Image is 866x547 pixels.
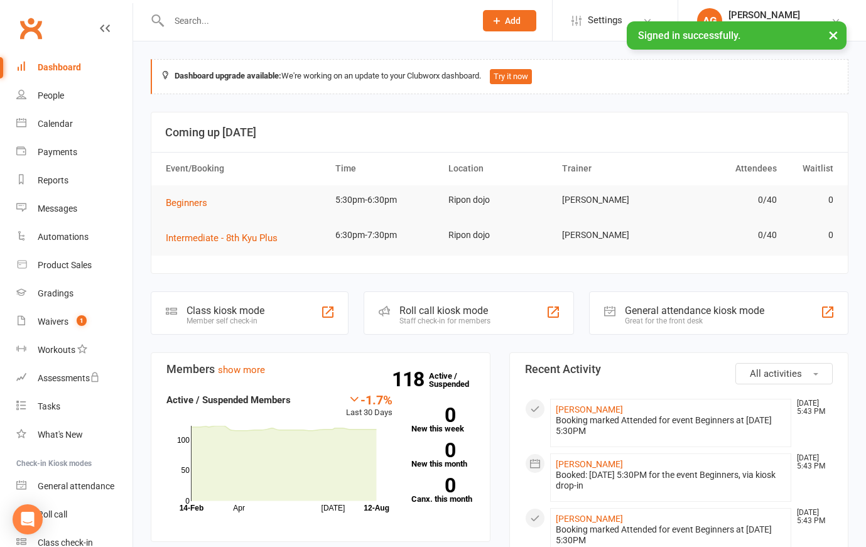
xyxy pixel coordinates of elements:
[38,119,73,129] div: Calendar
[625,305,764,317] div: General attendance kiosk mode
[38,345,75,355] div: Workouts
[38,62,81,72] div: Dashboard
[556,404,623,414] a: [PERSON_NAME]
[728,21,800,32] div: The karate dojo
[346,393,392,420] div: Last 30 Days
[165,12,467,30] input: Search...
[165,126,834,139] h3: Coming up [DATE]
[16,308,133,336] a: Waivers 1
[411,441,455,460] strong: 0
[166,230,286,246] button: Intermediate - 8th Kyu Plus
[697,8,722,33] div: AG
[38,175,68,185] div: Reports
[38,260,92,270] div: Product Sales
[166,394,291,406] strong: Active / Suspended Members
[505,16,521,26] span: Add
[38,373,100,383] div: Assessments
[16,251,133,279] a: Product Sales
[399,305,490,317] div: Roll call kiosk mode
[187,317,264,325] div: Member self check-in
[218,364,265,376] a: show more
[791,509,832,525] time: [DATE] 5:43 PM
[16,279,133,308] a: Gradings
[15,13,46,44] a: Clubworx
[525,363,833,376] h3: Recent Activity
[483,10,536,31] button: Add
[490,69,532,84] button: Try it now
[735,363,833,384] button: All activities
[429,362,484,398] a: 118Active / Suspended
[728,9,800,21] div: [PERSON_NAME]
[38,430,83,440] div: What's New
[16,195,133,223] a: Messages
[16,393,133,421] a: Tasks
[556,415,786,436] div: Booking marked Attended for event Beginners at [DATE] 5:30PM
[38,509,67,519] div: Roll call
[399,317,490,325] div: Staff check-in for members
[16,501,133,529] a: Roll call
[38,203,77,214] div: Messages
[782,153,839,185] th: Waitlist
[392,370,429,389] strong: 118
[187,305,264,317] div: Class kiosk mode
[77,315,87,326] span: 1
[669,153,782,185] th: Attendees
[411,476,455,495] strong: 0
[166,232,278,244] span: Intermediate - 8th Kyu Plus
[330,185,443,215] td: 5:30pm-6:30pm
[38,401,60,411] div: Tasks
[638,30,740,41] span: Signed in successfully.
[346,393,392,406] div: -1.7%
[556,459,623,469] a: [PERSON_NAME]
[556,470,786,491] div: Booked: [DATE] 5:30PM for the event Beginners, via kiosk drop-in
[791,454,832,470] time: [DATE] 5:43 PM
[16,364,133,393] a: Assessments
[556,220,669,250] td: [PERSON_NAME]
[38,90,64,100] div: People
[330,220,443,250] td: 6:30pm-7:30pm
[38,288,73,298] div: Gradings
[16,82,133,110] a: People
[16,110,133,138] a: Calendar
[411,478,474,503] a: 0Canx. this month
[330,153,443,185] th: Time
[13,504,43,534] div: Open Intercom Messenger
[411,408,474,433] a: 0New this week
[160,153,330,185] th: Event/Booking
[166,195,216,210] button: Beginners
[782,220,839,250] td: 0
[443,185,556,215] td: Ripon dojo
[38,317,68,327] div: Waivers
[556,185,669,215] td: [PERSON_NAME]
[669,220,782,250] td: 0/40
[443,153,556,185] th: Location
[16,336,133,364] a: Workouts
[822,21,845,48] button: ×
[151,59,848,94] div: We're working on an update to your Clubworx dashboard.
[556,524,786,546] div: Booking marked Attended for event Beginners at [DATE] 5:30PM
[588,6,622,35] span: Settings
[166,197,207,209] span: Beginners
[411,406,455,425] strong: 0
[16,421,133,449] a: What's New
[750,368,802,379] span: All activities
[38,481,114,491] div: General attendance
[625,317,764,325] div: Great for the front desk
[16,53,133,82] a: Dashboard
[556,153,669,185] th: Trainer
[411,443,474,468] a: 0New this month
[166,363,475,376] h3: Members
[669,185,782,215] td: 0/40
[38,147,77,157] div: Payments
[791,399,832,416] time: [DATE] 5:43 PM
[16,223,133,251] a: Automations
[16,166,133,195] a: Reports
[175,71,281,80] strong: Dashboard upgrade available:
[16,138,133,166] a: Payments
[556,514,623,524] a: [PERSON_NAME]
[782,185,839,215] td: 0
[38,232,89,242] div: Automations
[16,472,133,501] a: General attendance kiosk mode
[443,220,556,250] td: Ripon dojo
